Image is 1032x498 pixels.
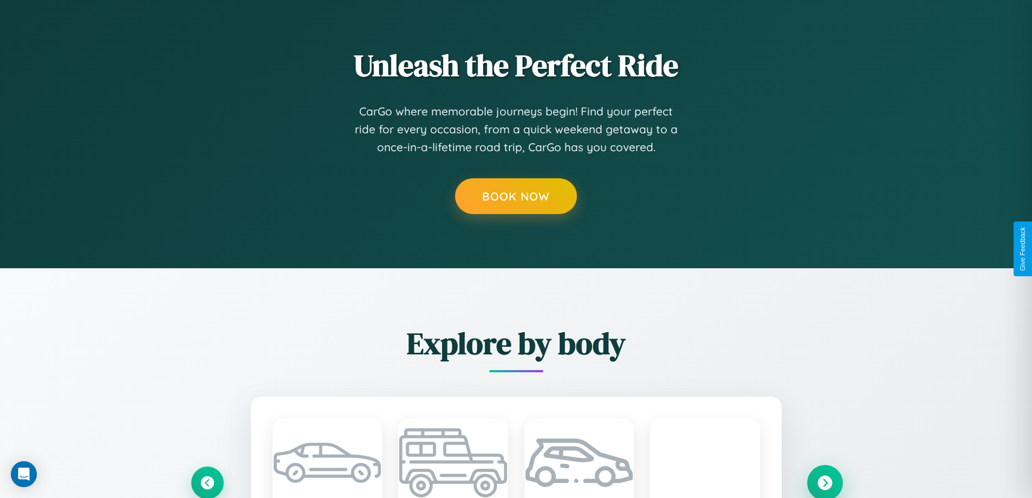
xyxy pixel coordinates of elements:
div: Open Intercom Messenger [11,461,37,487]
p: CarGo where memorable journeys begin! Find your perfect ride for every occasion, from a quick wee... [354,102,679,157]
h2: Unleash the Perfect Ride [191,44,841,86]
button: Book Now [455,178,577,214]
h2: Explore by body [191,322,841,364]
div: Give Feedback [1019,227,1027,271]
